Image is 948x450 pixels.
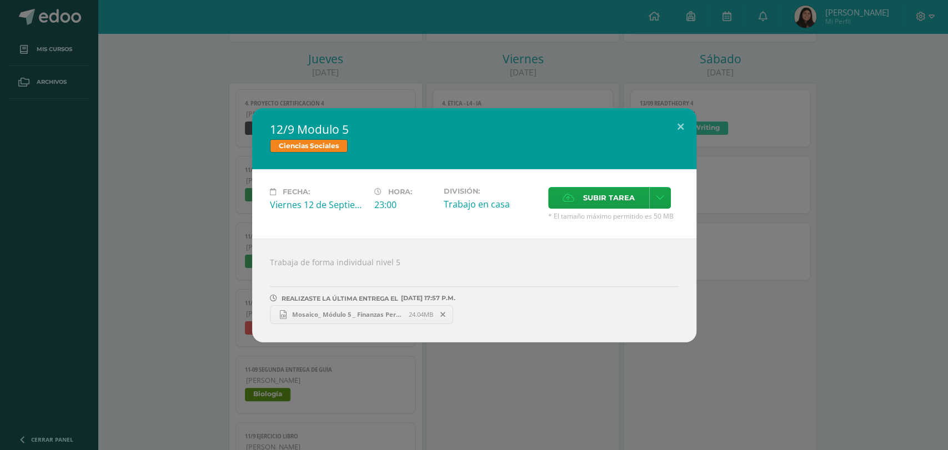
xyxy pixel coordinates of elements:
[282,295,398,302] span: REALIZASTE LA ÚLTIMA ENTREGA EL
[583,188,635,208] span: Subir tarea
[270,139,348,153] span: Ciencias Sociales
[398,298,455,299] span: [DATE] 17:57 P.M.
[270,305,454,324] a: Mosaico_ Módulo 5 _ Finanzas Personales .mp4 24.04MB
[270,199,365,211] div: Viernes 12 de Septiembre
[283,188,310,196] span: Fecha:
[270,122,679,137] h2: 12/9 Modulo 5
[434,309,453,321] span: Remover entrega
[252,239,696,342] div: Trabaja de forma individual nivel 5
[287,310,409,318] span: Mosaico_ Módulo 5 _ Finanzas Personales .mp4
[444,187,539,195] label: División:
[409,310,433,318] span: 24.04MB
[444,198,539,210] div: Trabajo en casa
[665,108,696,146] button: Close (Esc)
[548,211,679,221] span: * El tamaño máximo permitido es 50 MB
[388,188,412,196] span: Hora:
[374,199,435,211] div: 23:00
